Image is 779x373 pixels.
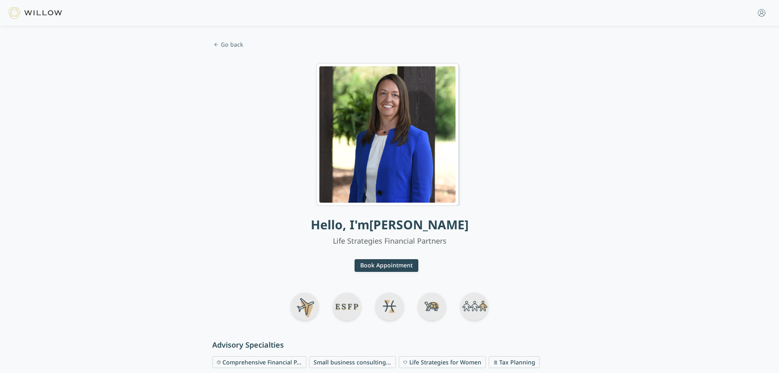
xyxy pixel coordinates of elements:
span: Life Strategies for Women [399,356,486,368]
h1: Hello, I'm [PERSON_NAME] [212,217,567,232]
span: Go back [212,38,561,52]
img: Kelly - Photo 1 [319,66,456,203]
span: Tax Planning [489,356,540,368]
h3: Advisory Specialties [212,339,567,350]
button: Small business consulting... [309,356,396,368]
button: Comprehensive Financial P... [212,356,306,368]
img: Turtle [415,290,449,325]
img: Pisces [372,290,406,325]
img: Youngest [457,290,492,325]
img: Willow Logo [9,7,62,19]
img: Travel [287,290,322,325]
button: Book Appointment [355,259,418,272]
p: Life Strategies Financial Partners [212,235,567,246]
img: ESFP [330,290,364,325]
